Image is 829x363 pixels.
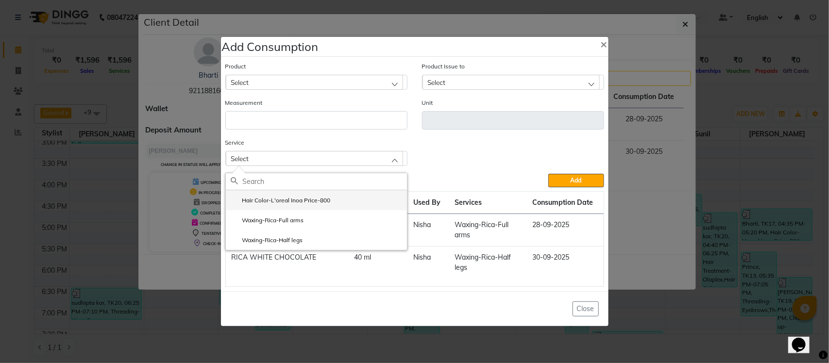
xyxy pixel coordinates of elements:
[225,138,245,147] label: Service
[449,214,526,247] td: Waxing-Rica-Full arms
[348,247,407,279] td: 40 ml
[526,247,604,279] td: 30-09-2025
[526,192,604,214] th: Consumption Date
[573,301,599,316] button: Close
[422,99,433,107] label: Unit
[231,216,304,225] label: Waxing-Rica-Full arms
[407,247,449,279] td: Nisha
[428,78,446,86] span: Select
[449,247,526,279] td: Waxing-Rica-Half legs
[222,38,319,55] h4: Add Consumption
[231,236,303,245] label: Waxing-Rica-Half legs
[571,177,582,184] span: Add
[601,36,608,51] span: ×
[788,324,819,353] iframe: chat widget
[225,62,246,71] label: Product
[231,154,249,163] span: Select
[422,62,465,71] label: Product Issue to
[226,247,348,279] td: RICA WHITE CHOCOLATE
[225,99,263,107] label: Measurement
[526,214,604,247] td: 28-09-2025
[548,174,604,187] button: Add
[243,173,407,190] input: Search
[407,192,449,214] th: Used By
[231,196,331,205] label: Hair Color-L'oreal Inoa Price-800
[231,78,249,86] span: Select
[407,214,449,247] td: Nisha
[449,192,526,214] th: Services
[593,30,615,57] button: Close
